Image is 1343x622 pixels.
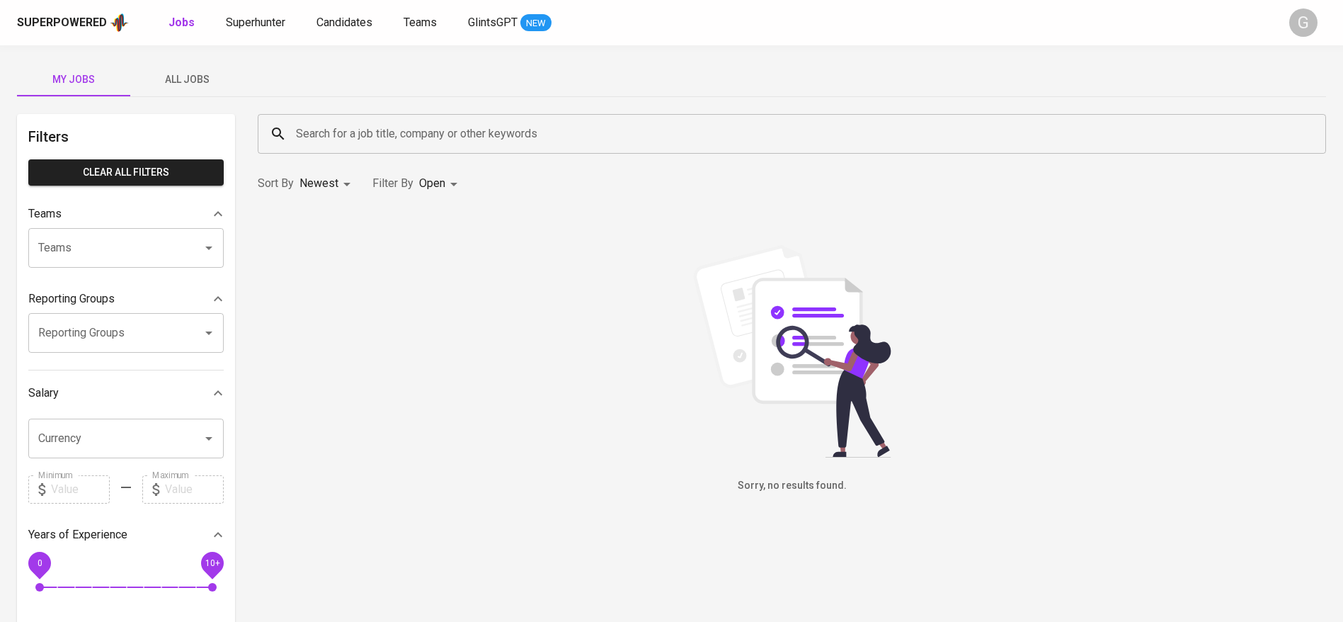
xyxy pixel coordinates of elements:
[28,200,224,228] div: Teams
[686,245,898,458] img: file_searching.svg
[404,14,440,32] a: Teams
[404,16,437,29] span: Teams
[468,14,552,32] a: GlintsGPT NEW
[1289,9,1318,37] div: G
[316,14,375,32] a: Candidates
[28,205,62,222] p: Teams
[28,125,224,148] h6: Filters
[40,164,212,181] span: Clear All filters
[28,159,224,186] button: Clear All filters
[110,12,129,33] img: app logo
[28,385,59,402] p: Salary
[28,526,127,543] p: Years of Experience
[199,323,219,343] button: Open
[520,16,552,30] span: NEW
[28,290,115,307] p: Reporting Groups
[17,12,129,33] a: Superpoweredapp logo
[226,14,288,32] a: Superhunter
[165,475,224,504] input: Value
[139,71,235,89] span: All Jobs
[316,16,372,29] span: Candidates
[17,15,107,31] div: Superpowered
[299,171,355,197] div: Newest
[199,238,219,258] button: Open
[168,14,198,32] a: Jobs
[199,429,219,448] button: Open
[28,285,224,313] div: Reporting Groups
[168,16,195,29] b: Jobs
[419,171,462,197] div: Open
[226,16,285,29] span: Superhunter
[372,175,413,192] p: Filter By
[28,379,224,407] div: Salary
[37,558,42,567] span: 0
[258,478,1326,494] h6: Sorry, no results found.
[299,175,338,192] p: Newest
[51,475,110,504] input: Value
[258,175,294,192] p: Sort By
[205,558,219,567] span: 10+
[25,71,122,89] span: My Jobs
[419,176,445,190] span: Open
[468,16,518,29] span: GlintsGPT
[28,521,224,549] div: Years of Experience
